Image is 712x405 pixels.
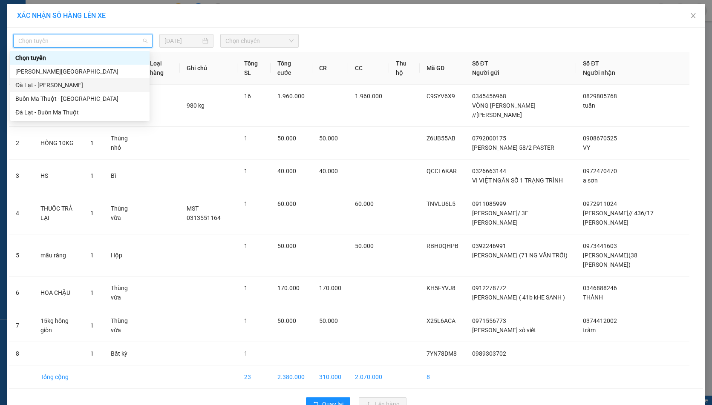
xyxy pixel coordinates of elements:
[9,234,34,277] td: 5
[104,277,143,309] td: Thùng vừa
[472,210,528,226] span: [PERSON_NAME]/ 3E [PERSON_NAME]
[427,317,455,324] span: X25L6ACA
[472,317,506,324] span: 0971556773
[420,365,465,389] td: 8
[583,285,617,291] span: 0346888246
[90,140,94,146] span: 1
[472,200,506,207] span: 0911085999
[90,322,94,329] span: 1
[583,252,637,268] span: [PERSON_NAME](38 [PERSON_NAME])
[472,60,488,67] span: Số ĐT
[427,168,457,174] span: QCCL6KAR
[143,52,180,85] th: Loại hàng
[104,127,143,160] td: Thùng nhỏ
[472,93,506,100] span: 0345456968
[187,102,205,109] span: 980 kg
[277,168,296,174] span: 40.000
[583,135,617,142] span: 0908670525
[9,342,34,365] td: 8
[472,168,506,174] span: 0326663144
[355,242,374,249] span: 50.000
[427,93,455,100] span: C9SYV6X9
[90,289,94,296] span: 1
[18,34,147,47] span: Chọn tuyến
[225,34,294,47] span: Chọn chuyến
[583,102,595,109] span: tuấn
[271,52,312,85] th: Tổng cước
[244,317,248,324] span: 1
[583,144,590,151] span: VY
[9,160,34,192] td: 3
[104,309,143,342] td: Thùng vừa
[15,53,144,63] div: Chọn tuyến
[10,51,150,65] div: Chọn tuyến
[9,127,34,160] td: 2
[420,52,465,85] th: Mã GD
[583,210,654,226] span: [PERSON_NAME]// 436/17 [PERSON_NAME]
[9,192,34,234] td: 4
[472,350,506,357] span: 0989303702
[237,365,271,389] td: 23
[271,365,312,389] td: 2.380.000
[583,294,603,301] span: THÀNH
[427,242,458,249] span: RBHDQHPB
[277,317,296,324] span: 50.000
[583,60,599,67] span: Số ĐT
[9,85,34,127] td: 1
[10,65,150,78] div: Gia Lai - Đà Lạt
[583,200,617,207] span: 0972911024
[472,177,563,184] span: VI VIỆT NGÂN SỐ 1 TRẠNG TRÌNH
[312,52,348,85] th: CR
[15,80,144,90] div: Đà Lạt - [PERSON_NAME]
[34,365,84,389] td: Tổng cộng
[427,350,457,357] span: 7YN78DM8
[472,135,506,142] span: 0792000175
[427,285,455,291] span: KH5FYVJ8
[164,36,201,46] input: 13/09/2025
[104,234,143,277] td: Hộp
[15,94,144,103] div: Buôn Ma Thuột - [GEOGRAPHIC_DATA]
[10,106,150,119] div: Đà Lạt - Buôn Ma Thuột
[277,242,296,249] span: 50.000
[244,285,248,291] span: 1
[319,285,341,291] span: 170.000
[9,309,34,342] td: 7
[277,285,300,291] span: 170.000
[472,102,536,118] span: VÒNG [PERSON_NAME] //[PERSON_NAME]
[277,200,296,207] span: 60.000
[237,52,271,85] th: Tổng SL
[355,93,382,100] span: 1.960.000
[389,52,420,85] th: Thu hộ
[34,309,84,342] td: 15kg hông giòn
[277,93,305,100] span: 1.960.000
[472,69,499,76] span: Người gửi
[244,200,248,207] span: 1
[319,135,338,142] span: 50.000
[312,365,348,389] td: 310.000
[34,234,84,277] td: mẫu răng
[472,252,568,259] span: [PERSON_NAME] (71 NG VĂN TRỖI)
[690,12,697,19] span: close
[319,168,338,174] span: 40.000
[244,93,251,100] span: 16
[15,108,144,117] div: Đà Lạt - Buôn Ma Thuột
[34,277,84,309] td: HOA CHẬU
[583,242,617,249] span: 0973441603
[90,210,94,217] span: 1
[472,144,554,151] span: [PERSON_NAME] 58/2 PASTER
[472,294,565,301] span: [PERSON_NAME] ( 41b kHE SANH )
[472,242,506,249] span: 0392246991
[34,160,84,192] td: HS
[583,327,596,334] span: trâm
[104,192,143,234] td: Thùng vừa
[15,67,144,76] div: [PERSON_NAME][GEOGRAPHIC_DATA]
[277,135,296,142] span: 50.000
[319,317,338,324] span: 50.000
[583,93,617,100] span: 0829805768
[355,200,374,207] span: 60.000
[10,92,150,106] div: Buôn Ma Thuột - Đà Lạt
[187,205,221,221] span: MST 0313551164
[348,365,389,389] td: 2.070.000
[9,52,34,85] th: STT
[180,52,237,85] th: Ghi chú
